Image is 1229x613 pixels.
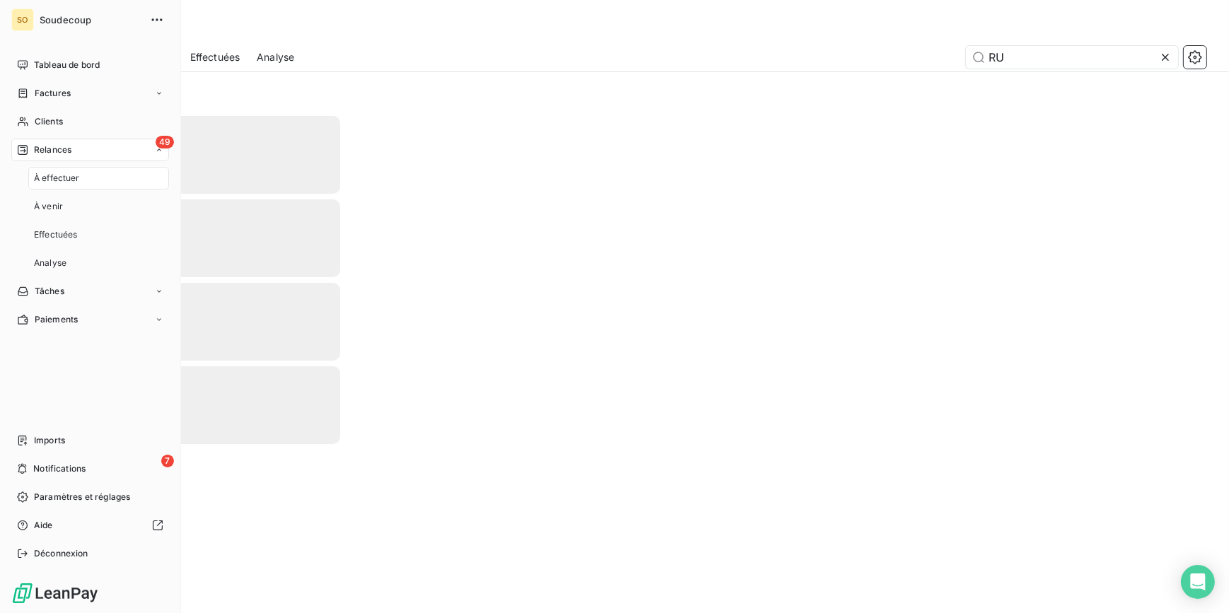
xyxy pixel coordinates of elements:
[257,50,294,64] span: Analyse
[40,14,141,25] span: Soudecoup
[35,115,63,128] span: Clients
[161,455,174,467] span: 7
[34,228,78,241] span: Effectuées
[156,136,174,148] span: 49
[190,50,240,64] span: Effectuées
[34,491,130,503] span: Paramètres et réglages
[34,172,80,185] span: À effectuer
[34,59,100,71] span: Tableau de bord
[35,285,64,298] span: Tâches
[34,200,63,213] span: À venir
[35,313,78,326] span: Paiements
[11,8,34,31] div: SO
[34,434,65,447] span: Imports
[34,257,66,269] span: Analyse
[11,514,169,537] a: Aide
[33,462,86,475] span: Notifications
[34,547,88,560] span: Déconnexion
[1181,565,1215,599] div: Open Intercom Messenger
[966,46,1178,69] input: Rechercher
[34,519,53,532] span: Aide
[11,582,99,605] img: Logo LeanPay
[35,87,71,100] span: Factures
[34,144,71,156] span: Relances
